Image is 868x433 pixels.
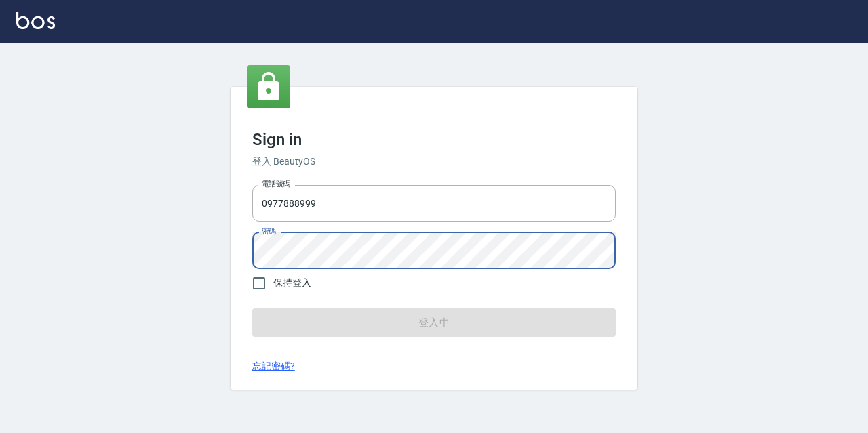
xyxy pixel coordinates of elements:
label: 密碼 [262,226,276,236]
img: Logo [16,12,55,29]
h6: 登入 BeautyOS [252,154,616,169]
a: 忘記密碼? [252,359,295,373]
span: 保持登入 [273,276,311,290]
label: 電話號碼 [262,179,290,189]
h3: Sign in [252,130,616,149]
